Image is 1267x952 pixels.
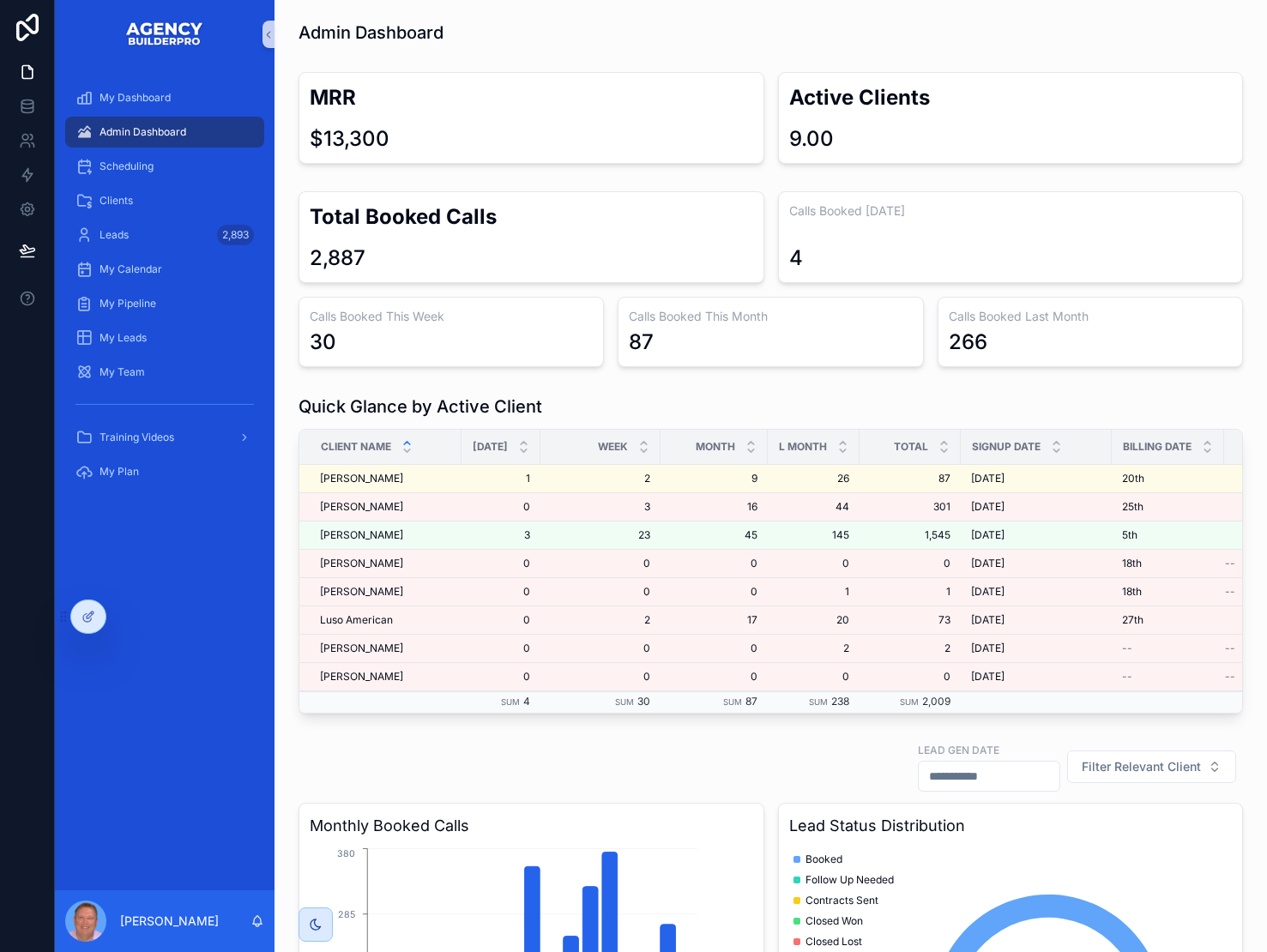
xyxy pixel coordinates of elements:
a: 17 [671,613,757,627]
label: Lead Gen Date [918,742,999,757]
h3: Lead Status Distribution [789,814,1233,838]
span: 3 [472,528,530,542]
a: 2 [551,613,650,627]
small: Sum [809,697,828,707]
a: 45 [671,528,757,542]
span: Leads [100,228,129,242]
a: 27th [1122,613,1214,627]
span: [DATE] [971,642,1005,655]
img: App logo [125,21,204,48]
a: 0 [551,585,650,599]
a: 87 [870,472,950,485]
div: 4 [789,244,803,272]
div: 30 [310,328,336,356]
a: 0 [671,585,757,599]
a: 0 [551,642,650,655]
span: 87 [745,695,757,708]
a: 0 [472,585,530,599]
span: 1 [870,585,950,599]
a: [DATE] [971,642,1101,655]
a: 2 [870,642,950,655]
a: 0 [551,557,650,570]
h2: Active Clients [789,83,1233,111]
a: [PERSON_NAME] [320,642,451,655]
span: 5th [1122,528,1137,542]
span: Booked [805,853,842,866]
a: 18th [1122,585,1214,599]
span: Admin Dashboard [100,125,186,139]
a: Leads2,893 [65,220,264,250]
div: $13,300 [310,125,389,153]
a: [PERSON_NAME] [320,557,451,570]
span: 0 [472,613,530,627]
span: 0 [472,642,530,655]
div: 2,893 [217,225,254,245]
a: 0 [671,642,757,655]
span: 0 [778,670,849,684]
span: Client Name [321,440,391,454]
a: 9 [671,472,757,485]
span: Filter Relevant Client [1082,758,1201,775]
span: -- [1225,585,1235,599]
a: 0 [472,670,530,684]
a: 0 [778,557,849,570]
a: My Leads [65,322,264,353]
a: My Calendar [65,254,264,285]
a: 25th [1122,500,1214,514]
small: Sum [723,697,742,707]
span: 27th [1122,613,1143,627]
span: 25th [1122,500,1143,514]
a: -- [1122,642,1214,655]
a: [DATE] [971,500,1101,514]
span: [PERSON_NAME] [320,585,403,599]
h3: Calls Booked This Month [629,308,912,325]
span: [DATE] [971,528,1005,542]
a: [PERSON_NAME] [320,500,451,514]
span: [DATE] [971,585,1005,599]
a: 2 [551,472,650,485]
span: -- [1225,557,1235,570]
span: Contracts Sent [805,894,878,907]
small: Sum [615,697,634,707]
span: [PERSON_NAME] [320,557,403,570]
a: 0 [671,670,757,684]
h3: Calls Booked Last Month [949,308,1232,325]
a: 0 [551,670,650,684]
a: 0 [870,670,950,684]
a: 73 [870,613,950,627]
span: 2,009 [922,695,950,708]
span: [PERSON_NAME] [320,528,403,542]
a: 3 [551,500,650,514]
a: 1 [778,585,849,599]
a: 26 [778,472,849,485]
a: 20th [1122,472,1214,485]
a: 1 [472,472,530,485]
button: Select Button [1067,750,1236,783]
span: -- [1225,642,1235,655]
span: My Plan [100,465,139,479]
a: 0 [870,557,950,570]
span: 4 [523,695,530,708]
h1: Quick Glance by Active Client [299,395,542,419]
span: Week [598,440,628,454]
a: [DATE] [971,557,1101,570]
span: 16 [671,500,757,514]
p: [PERSON_NAME] [120,913,219,930]
span: Follow Up Needed [805,873,894,887]
span: My Calendar [100,262,162,276]
a: Scheduling [65,151,264,182]
a: [DATE] [971,670,1101,684]
a: 301 [870,500,950,514]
